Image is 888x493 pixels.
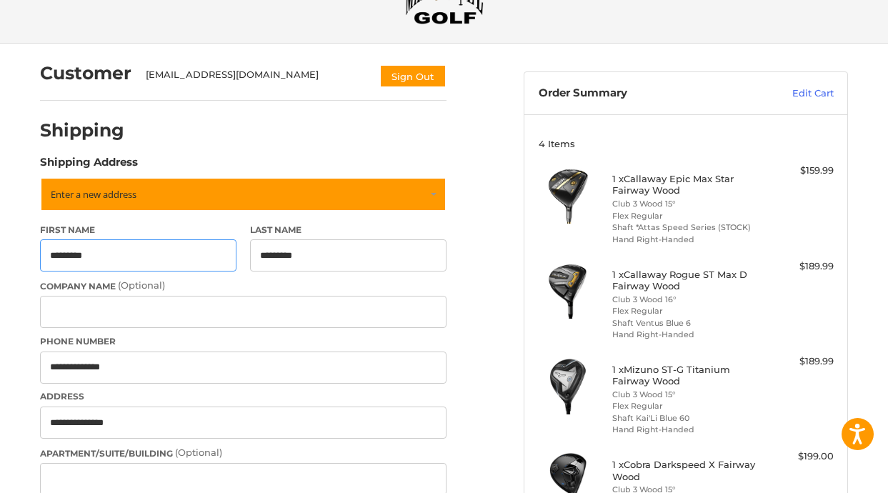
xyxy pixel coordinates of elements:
[250,224,447,236] label: Last Name
[612,412,757,424] li: Shaft Kai'Li Blue 60
[612,173,757,196] h4: 1 x Callaway Epic Max Star Fairway Wood
[612,221,757,234] li: Shaft *Attas Speed Series (STOCK)
[40,446,447,460] label: Apartment/Suite/Building
[759,354,833,369] div: $189.99
[612,364,757,387] h4: 1 x Mizuno ST-G Titanium Fairway Wood
[40,335,447,348] label: Phone Number
[612,317,757,329] li: Shaft Ventus Blue 6
[146,68,366,88] div: [EMAIL_ADDRESS][DOMAIN_NAME]
[612,198,757,210] li: Club 3 Wood 15°
[40,177,447,211] a: Enter or select a different address
[118,279,165,291] small: (Optional)
[612,234,757,246] li: Hand Right-Handed
[612,329,757,341] li: Hand Right-Handed
[612,305,757,317] li: Flex Regular
[40,62,131,84] h2: Customer
[759,259,833,274] div: $189.99
[40,154,138,177] legend: Shipping Address
[612,389,757,401] li: Club 3 Wood 15°
[770,454,888,493] iframe: Google Customer Reviews
[40,279,447,293] label: Company Name
[739,86,834,101] a: Edit Cart
[612,424,757,436] li: Hand Right-Handed
[612,459,757,482] h4: 1 x Cobra Darkspeed X Fairway Wood
[51,188,136,201] span: Enter a new address
[175,447,222,458] small: (Optional)
[40,119,124,141] h2: Shipping
[539,138,834,149] h3: 4 Items
[612,269,757,292] h4: 1 x Callaway Rogue ST Max D Fairway Wood
[539,86,739,101] h3: Order Summary
[612,210,757,222] li: Flex Regular
[612,294,757,306] li: Club 3 Wood 16°
[759,164,833,178] div: $159.99
[40,224,236,236] label: First Name
[40,390,447,403] label: Address
[759,449,833,464] div: $199.00
[379,64,447,88] button: Sign Out
[612,400,757,412] li: Flex Regular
